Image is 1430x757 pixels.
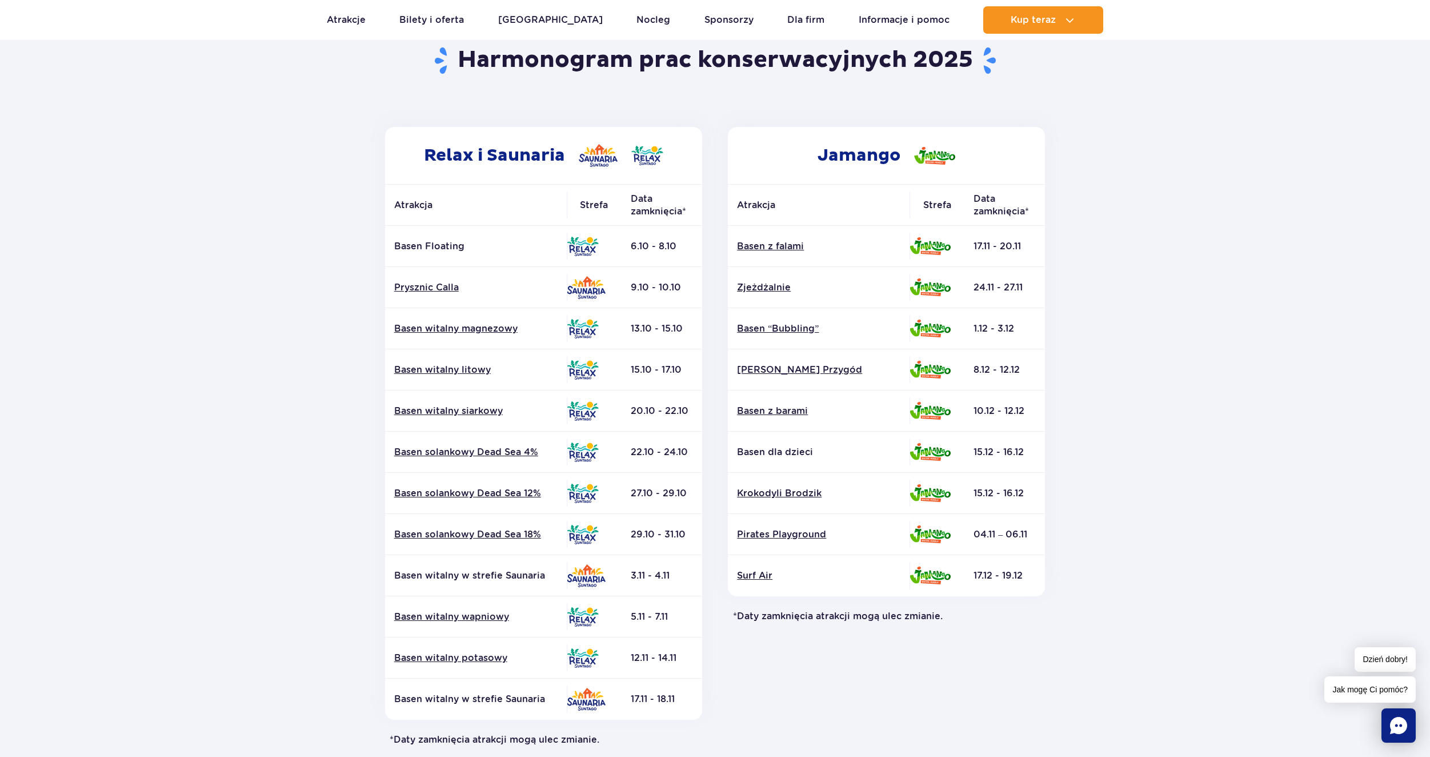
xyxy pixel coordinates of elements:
[394,405,558,417] a: Basen witalny siarkowy
[567,688,606,711] img: Saunaria
[394,281,558,294] a: Prysznic Calla
[787,6,824,34] a: Dla firm
[983,6,1103,34] button: Kup teraz
[394,611,558,623] a: Basen witalny wapniowy
[622,226,702,267] td: 6.10 - 8.10
[964,226,1045,267] td: 17.11 - 20.11
[622,185,702,226] th: Data zamknięcia*
[737,569,900,582] a: Surf Air
[394,487,558,500] a: Basen solankowy Dead Sea 12%
[737,240,900,253] a: Basen z falami
[498,6,603,34] a: [GEOGRAPHIC_DATA]
[622,349,702,391] td: 15.10 - 17.10
[567,237,599,256] img: Relax
[385,127,702,184] h2: Relax i Saunaria
[910,525,951,543] img: Jamango
[631,146,663,165] img: Relax
[724,610,1050,623] p: *Daty zamknięcia atrakcji mogą ulec zmianie.
[567,319,599,338] img: Relax
[622,514,702,555] td: 29.10 - 31.10
[567,648,599,668] img: Relax
[910,443,951,461] img: Jamango
[728,127,1045,184] h2: Jamango
[394,693,558,706] p: Basen witalny w strefie Saunaria
[567,360,599,380] img: Relax
[964,185,1045,226] th: Data zamknięcia*
[910,361,951,378] img: Jamango
[622,432,702,473] td: 22.10 - 24.10
[399,6,464,34] a: Bilety i oferta
[394,446,558,459] a: Basen solankowy Dead Sea 4%
[385,185,567,226] th: Atrakcja
[579,144,618,167] img: Saunaria
[737,281,900,294] a: Zjeżdżalnie
[910,320,951,337] img: Jamango
[737,528,900,541] a: Pirates Playground
[704,6,754,34] a: Sponsorzy
[622,679,702,720] td: 17.11 - 18.11
[567,564,606,587] img: Saunaria
[910,237,951,255] img: Jamango
[394,364,558,376] a: Basen witalny litowy
[394,528,558,541] a: Basen solankowy Dead Sea 18%
[737,446,900,459] p: Basen dla dzieci
[737,364,900,376] a: [PERSON_NAME] Przygód
[964,514,1045,555] td: 04.11 – 06.11
[964,349,1045,391] td: 8.12 - 12.12
[1355,647,1416,672] span: Dzień dobry!
[964,308,1045,349] td: 1.12 - 3.12
[567,484,599,503] img: Relax
[1381,708,1416,743] div: Chat
[567,401,599,421] img: Relax
[622,267,702,308] td: 9.10 - 10.10
[327,6,366,34] a: Atrakcje
[964,473,1045,514] td: 15.12 - 16.12
[394,652,558,664] a: Basen witalny potasowy
[964,267,1045,308] td: 24.11 - 27.11
[622,555,702,596] td: 3.11 - 4.11
[622,391,702,432] td: 20.10 - 22.10
[859,6,950,34] a: Informacje i pomoc
[914,147,955,165] img: Jamango
[394,322,558,335] a: Basen witalny magnezowy
[1324,676,1416,703] span: Jak mogę Ci pomóc?
[910,402,951,420] img: Jamango
[567,443,599,462] img: Relax
[622,596,702,638] td: 5.11 - 7.11
[728,185,910,226] th: Atrakcja
[394,240,558,253] p: Basen Floating
[910,185,964,226] th: Strefa
[380,46,1050,75] h1: Harmonogram prac konserwacyjnych 2025
[394,569,558,582] p: Basen witalny w strefie Saunaria
[910,278,951,296] img: Jamango
[567,185,622,226] th: Strefa
[964,555,1045,596] td: 17.12 - 19.12
[910,484,951,502] img: Jamango
[1011,15,1056,25] span: Kup teraz
[910,567,951,584] img: Jamango
[567,607,599,627] img: Relax
[737,405,900,417] a: Basen z barami
[622,473,702,514] td: 27.10 - 29.10
[964,432,1045,473] td: 15.12 - 16.12
[737,487,900,500] a: Krokodyli Brodzik
[636,6,670,34] a: Nocleg
[567,525,599,544] img: Relax
[622,638,702,679] td: 12.11 - 14.11
[737,322,900,335] a: Basen “Bubbling”
[622,308,702,349] td: 13.10 - 15.10
[380,734,707,746] p: *Daty zamknięcia atrakcji mogą ulec zmianie.
[567,276,606,299] img: Saunaria
[964,391,1045,432] td: 10.12 - 12.12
